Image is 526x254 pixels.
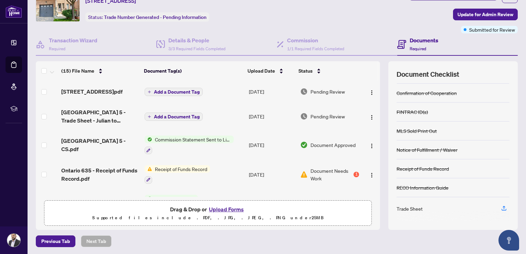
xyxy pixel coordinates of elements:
div: RECO Information Guide [397,184,449,191]
img: Document Status [300,171,308,178]
div: Receipt of Funds Record [397,165,449,172]
span: Submitted for Review [469,26,515,33]
h4: Commission [287,36,344,44]
th: Document Tag(s) [141,61,245,81]
span: plus [148,90,151,94]
span: Document Checklist [397,70,459,79]
div: Status: [85,12,209,22]
span: Trade Number Generated - Pending Information [104,14,207,20]
span: Drag & Drop or [170,205,246,214]
td: [DATE] [246,130,298,160]
th: Upload Date [245,61,296,81]
div: MLS Sold Print Out [397,127,437,135]
img: Document Status [300,141,308,149]
div: FINTRAC ID(s) [397,108,428,116]
span: Drag & Drop orUpload FormsSupported files include .PDF, .JPG, .JPEG, .PNG under25MB [44,201,371,226]
img: Logo [369,172,375,178]
img: Logo [369,143,375,149]
button: Add a Document Tag [145,87,203,96]
span: Commission Statement Sent to Listing Brokerage [152,136,234,143]
span: Ontario 635 - Receipt of Funds Record.pdf [61,166,139,183]
span: Status [298,67,313,75]
td: [DATE] [246,103,298,130]
button: Next Tab [81,235,112,247]
span: Update for Admin Review [457,9,513,20]
button: Status IconCommission Statement Sent to Listing Brokerage [145,136,234,154]
img: Document Status [300,88,308,95]
button: Logo [366,139,377,150]
button: Logo [366,86,377,97]
td: [DATE] [246,81,298,103]
div: Trade Sheet [397,205,423,212]
span: Previous Tab [41,236,70,247]
img: Document Status [300,113,308,120]
span: Document Approved [311,141,356,149]
div: Confirmation of Cooperation [397,89,457,97]
img: Status Icon [145,165,152,173]
span: [GEOGRAPHIC_DATA] 5 - Trade Sheet - Julian to Review.pdf [61,108,139,125]
button: Add a Document Tag [145,88,203,96]
div: 1 [354,172,359,177]
td: [DATE] [246,189,298,219]
button: Add a Document Tag [145,113,203,121]
p: Supported files include .PDF, .JPG, .JPEG, .PNG under 25 MB [49,214,367,222]
span: 1/1 Required Fields Completed [287,46,344,51]
h4: Transaction Wizard [49,36,97,44]
button: Logo [366,169,377,180]
span: Document Needs Work [311,167,352,182]
button: Open asap [498,230,519,251]
th: Status [296,61,360,81]
button: Status IconMLS Sold Print Out [145,195,198,213]
img: Status Icon [145,136,152,143]
th: (15) File Name [59,61,141,81]
span: [STREET_ADDRESS]pdf [61,87,123,96]
button: Previous Tab [36,235,75,247]
img: Status Icon [145,195,152,202]
button: Update for Admin Review [453,9,518,20]
img: logo [6,5,22,18]
button: Upload Forms [207,205,246,214]
span: MLS Sold Print Out [152,195,198,202]
h4: Details & People [168,36,225,44]
div: Notice of Fulfillment / Waiver [397,146,457,154]
span: Receipt of Funds Record [152,165,210,173]
h4: Documents [410,36,438,44]
span: Pending Review [311,113,345,120]
span: Required [49,46,65,51]
span: Add a Document Tag [154,89,200,94]
span: (15) File Name [61,67,94,75]
span: Required [410,46,426,51]
button: Add a Document Tag [145,112,203,121]
img: Profile Icon [7,234,20,247]
span: Upload Date [248,67,275,75]
td: [DATE] [246,160,298,189]
span: plus [148,115,151,118]
span: 3/3 Required Fields Completed [168,46,225,51]
img: Logo [369,115,375,120]
span: Add a Document Tag [154,114,200,119]
img: Logo [369,90,375,95]
span: Pending Review [311,88,345,95]
button: Logo [366,111,377,122]
span: [GEOGRAPHIC_DATA] 5 - CS.pdf [61,137,139,153]
button: Status IconReceipt of Funds Record [145,165,210,184]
